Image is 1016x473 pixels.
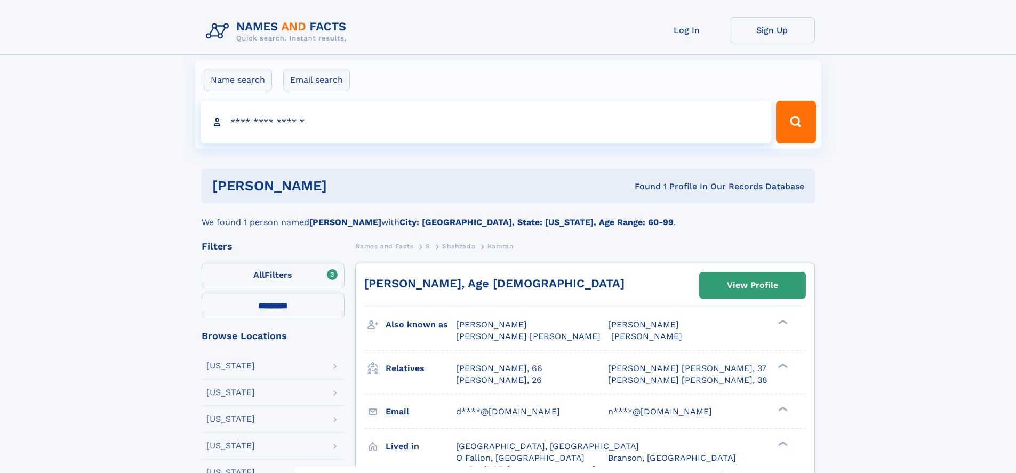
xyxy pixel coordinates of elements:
[487,243,514,250] span: Kamran
[442,239,475,253] a: Shahzada
[611,331,682,341] span: [PERSON_NAME]
[206,388,255,397] div: [US_STATE]
[386,316,456,334] h3: Also known as
[355,239,414,253] a: Names and Facts
[206,415,255,423] div: [US_STATE]
[202,203,815,229] div: We found 1 person named with .
[426,243,430,250] span: S
[283,69,350,91] label: Email search
[206,362,255,370] div: [US_STATE]
[442,243,475,250] span: Shahzada
[456,374,542,386] a: [PERSON_NAME], 26
[204,69,272,91] label: Name search
[727,273,778,298] div: View Profile
[456,441,639,451] span: [GEOGRAPHIC_DATA], [GEOGRAPHIC_DATA]
[456,363,542,374] a: [PERSON_NAME], 66
[730,17,815,43] a: Sign Up
[608,319,679,330] span: [PERSON_NAME]
[608,374,767,386] a: [PERSON_NAME] [PERSON_NAME], 38
[608,363,766,374] a: [PERSON_NAME] [PERSON_NAME], 37
[399,217,674,227] b: City: [GEOGRAPHIC_DATA], State: [US_STATE], Age Range: 60-99
[202,331,345,341] div: Browse Locations
[776,101,815,143] button: Search Button
[775,319,788,326] div: ❯
[202,242,345,251] div: Filters
[456,453,585,463] span: O Fallon, [GEOGRAPHIC_DATA]
[206,442,255,450] div: [US_STATE]
[426,239,430,253] a: S
[386,359,456,378] h3: Relatives
[202,17,355,46] img: Logo Names and Facts
[212,179,481,193] h1: [PERSON_NAME]
[201,101,772,143] input: search input
[775,405,788,412] div: ❯
[386,437,456,455] h3: Lived in
[700,272,805,298] a: View Profile
[481,181,804,193] div: Found 1 Profile In Our Records Database
[386,403,456,421] h3: Email
[608,453,736,463] span: Branson, [GEOGRAPHIC_DATA]
[775,362,788,369] div: ❯
[309,217,381,227] b: [PERSON_NAME]
[456,319,527,330] span: [PERSON_NAME]
[456,331,601,341] span: [PERSON_NAME] [PERSON_NAME]
[644,17,730,43] a: Log In
[253,270,265,280] span: All
[775,440,788,447] div: ❯
[202,263,345,288] label: Filters
[364,277,625,290] a: [PERSON_NAME], Age [DEMOGRAPHIC_DATA]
